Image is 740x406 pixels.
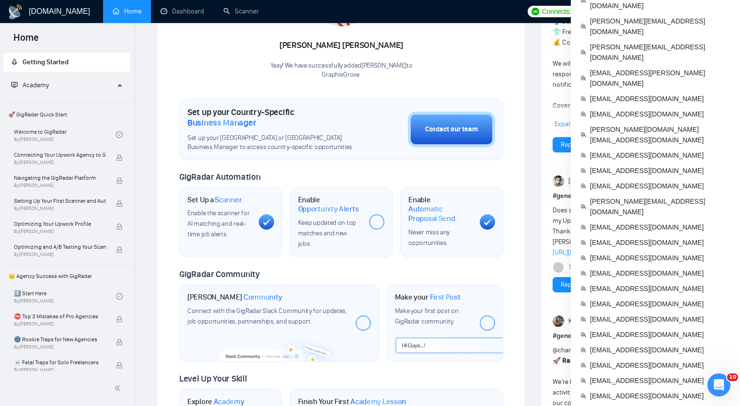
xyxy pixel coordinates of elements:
span: [EMAIL_ADDRESS][DOMAIN_NAME] [590,268,730,278]
a: Reply [561,279,576,290]
span: team [580,347,586,353]
span: team [580,204,586,209]
span: [EMAIL_ADDRESS][DOMAIN_NAME] [590,237,730,248]
span: team [580,270,586,276]
a: homeHome [113,7,141,15]
span: Navigating the GigRadar Platform [14,173,106,183]
span: team [580,75,586,81]
span: team [580,183,586,189]
span: Getting Started [23,58,69,66]
span: By [PERSON_NAME] [14,252,106,257]
span: team [580,316,586,322]
span: Opportunity Alerts [298,204,359,214]
img: slackcommunity-bg.png [220,333,339,361]
span: team [580,111,586,117]
span: [EMAIL_ADDRESS][DOMAIN_NAME] [590,345,730,355]
span: team [580,240,586,245]
span: [EMAIL_ADDRESS][DOMAIN_NAME] [590,391,730,401]
span: Make your first post on GigRadar community. [395,307,459,325]
span: [EMAIL_ADDRESS][DOMAIN_NAME] [590,109,730,119]
div: Yaay! We have successfully added [PERSON_NAME] to [270,61,413,80]
h1: Enable [408,195,472,223]
h1: # general [553,191,705,201]
span: By [PERSON_NAME] [14,183,106,188]
iframe: Intercom live chat [707,373,730,396]
span: team [580,332,586,337]
span: fund-projection-screen [11,81,18,88]
span: team [580,378,586,383]
span: lock [116,154,123,161]
span: [PERSON_NAME][DOMAIN_NAME][EMAIL_ADDRESS][DOMAIN_NAME] [590,124,730,145]
span: [PERSON_NAME][EMAIL_ADDRESS][DOMAIN_NAME] [590,196,730,217]
img: upwork-logo.png [532,8,539,15]
span: team [580,393,586,399]
span: [EMAIL_ADDRESS][PERSON_NAME][DOMAIN_NAME] [590,68,730,89]
span: lock [116,223,123,230]
span: Business Manager [187,117,256,128]
span: Keep updated on top matches and new jobs. [298,219,356,248]
span: double-left [114,383,124,393]
div: Does someone help me to SEO optimize my Upwork Profile. Thanks [PERSON_NAME] [553,205,674,258]
span: team [580,255,586,261]
span: 👑 Agency Success with GigRadar [4,267,129,286]
a: [URL][DOMAIN_NAME] [553,248,615,256]
span: By [PERSON_NAME] [14,344,106,350]
span: [EMAIL_ADDRESS][DOMAIN_NAME] [590,283,730,294]
span: team [580,49,586,55]
li: Getting Started [3,53,130,72]
span: ⛔ Top 3 Mistakes of Pro Agencies [14,312,106,321]
span: By [PERSON_NAME] [14,321,106,327]
span: Connects: [542,6,571,17]
span: 🌚 Rookie Traps for New Agencies [14,335,106,344]
h1: Set up your Country-Specific [187,107,360,128]
span: lock [116,246,123,253]
strong: Cover Letter 👇 [553,102,600,110]
span: 🚀 [553,357,561,365]
h1: Enable [298,195,362,214]
span: Scanner [215,195,242,205]
span: Automatic Proposal Send [408,204,472,223]
span: [EMAIL_ADDRESS][DOMAIN_NAME] [590,150,730,161]
span: By [PERSON_NAME] [14,367,106,373]
span: lock [116,177,123,184]
span: [EMAIL_ADDRESS][DOMAIN_NAME] [590,299,730,309]
span: team [580,224,586,230]
span: [EMAIL_ADDRESS][DOMAIN_NAME] [590,165,730,176]
div: [PERSON_NAME] [PERSON_NAME] [270,37,413,54]
span: [EMAIL_ADDRESS][DOMAIN_NAME] [590,375,730,386]
span: Expand [555,120,576,128]
span: GigRadar Community [179,269,260,279]
span: check-circle [116,131,123,138]
span: [PERSON_NAME][EMAIL_ADDRESS][DOMAIN_NAME] [590,16,730,37]
a: Welcome to GigRadarBy[PERSON_NAME] [14,124,116,145]
h1: [PERSON_NAME] [187,292,282,302]
img: Korlan [553,315,564,327]
p: GraphixGrove . [270,70,413,80]
span: Set up your [GEOGRAPHIC_DATA] or [GEOGRAPHIC_DATA] Business Manager to access country-specific op... [187,134,360,152]
span: GigRadar Automation [179,172,260,182]
span: ☠️ Fatal Traps for Solo Freelancers [14,358,106,367]
span: @channel [553,346,581,354]
span: team [580,23,586,29]
img: Shuban Ali [553,175,564,187]
span: Level Up Your Skill [179,373,247,384]
a: Reply [561,139,576,150]
span: [PERSON_NAME][EMAIL_ADDRESS][DOMAIN_NAME] [590,42,730,63]
span: Optimizing and A/B Testing Your Scanner for Better Results [14,242,106,252]
button: Contact our team [408,112,495,147]
span: [EMAIL_ADDRESS][DOMAIN_NAME] [590,253,730,263]
span: [EMAIL_ADDRESS][DOMAIN_NAME] [590,329,730,340]
span: Optimizing Your Upwork Profile [14,219,106,229]
span: 10 [727,373,738,381]
h1: # general [553,331,705,341]
span: lock [116,316,123,323]
div: Contact our team [425,124,478,135]
span: Enable the scanner for AI matching and real-time job alerts. [187,209,249,238]
span: Community [243,292,282,302]
span: Home [6,31,46,51]
span: team [580,152,586,158]
span: team [580,168,586,174]
strong: Random Coffee is here! [562,357,634,365]
span: team [580,362,586,368]
span: Connect with the GigRadar Slack Community for updates, job opportunities, partnerships, and support. [187,307,347,325]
